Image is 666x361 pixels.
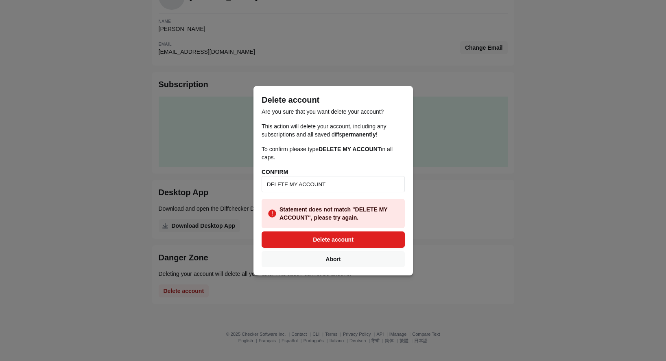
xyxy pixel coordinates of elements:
[324,255,342,263] span: Abort
[262,94,405,108] h2: Delete account
[262,231,405,248] button: Delete account
[262,169,288,175] strong: CONFIRM
[262,251,405,267] button: Abort
[280,205,398,222] div: Statement does not match "DELETE MY ACCOUNT", please try again.
[342,131,378,138] strong: permanently!
[262,122,405,139] p: This action will delete your account, including any subscriptions and all saved diffs
[311,236,355,244] span: Delete account
[262,145,405,161] p: To confirm please type in all caps.
[262,108,405,116] p: Are you sure that you want delete your account?
[319,146,381,152] strong: DELETE MY ACCOUNT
